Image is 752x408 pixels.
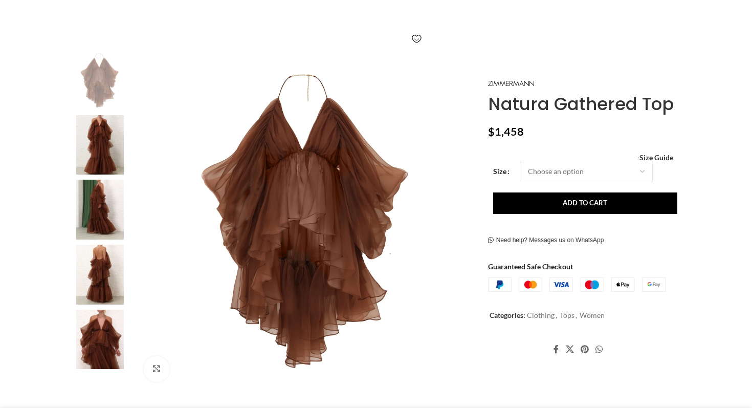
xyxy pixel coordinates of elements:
a: X social link [562,341,577,357]
span: $ [488,124,495,138]
span: , [556,310,557,321]
a: Pinterest social link [577,341,592,357]
img: Zimmermann dress [69,180,131,240]
img: Zimmermann dresses [69,245,131,305]
h1: Natura Gathered Top [488,93,681,114]
img: guaranteed-safe-checkout-bordered.j [488,277,666,292]
img: Zimmermann dress [69,310,131,370]
img: Zimmermann Natura Gathered Top [136,50,475,390]
img: Zimmermann [488,80,534,86]
strong: Guaranteed Safe Checkout [488,262,573,271]
img: Zimmermann dresses [69,115,131,175]
a: WhatsApp social link [592,341,606,357]
a: Women [580,311,605,319]
bdi: 1,458 [488,124,524,138]
a: Need help? Messages us on WhatsApp [488,236,604,244]
a: Facebook social link [550,341,562,357]
a: Tops [560,311,574,319]
span: , [576,310,577,321]
span: Categories: [490,311,525,319]
img: Zimmermann dress [69,50,131,110]
a: Clothing [527,311,555,319]
label: Size [493,165,510,177]
button: Add to cart [493,192,677,213]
